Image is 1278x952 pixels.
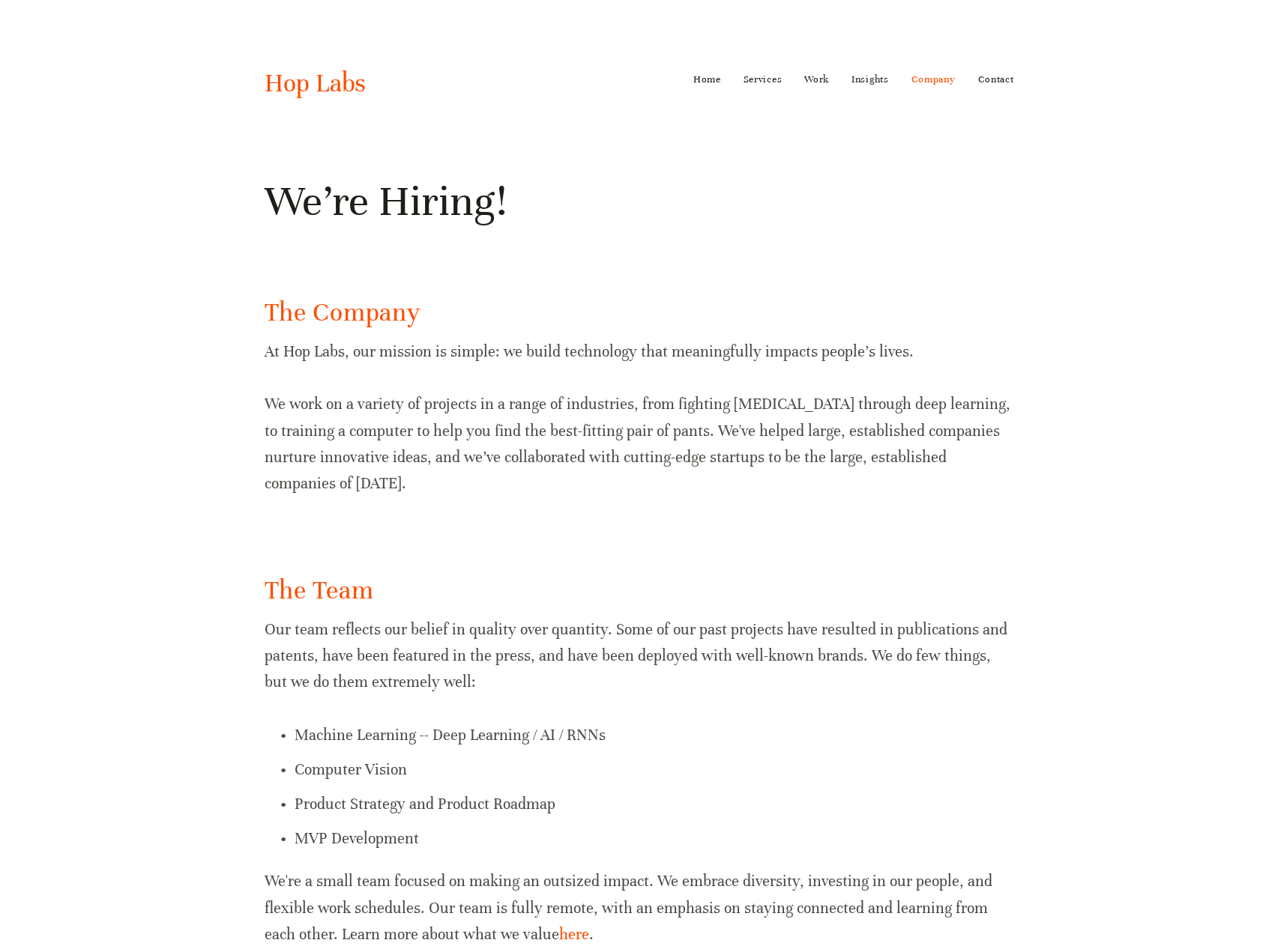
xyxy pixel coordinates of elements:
p: We work on a variety of projects in a range of industries, from fighting [MEDICAL_DATA] through d... [265,391,1014,497]
a: Work [804,67,829,91]
a: Contact [978,67,1014,91]
p: At Hop Labs, our mission is simple: we build technology that meaningfully impacts people’s lives. [265,339,1014,365]
a: here [559,925,589,944]
a: Services [744,67,783,91]
p: Product Strategy and Product Roadmap [295,791,1014,817]
p: Computer Vision [295,757,1014,783]
a: Insights [852,67,889,91]
h1: We’re Hiring! [265,175,1014,228]
p: MVP Development [295,825,1014,852]
h2: The Team [265,573,1014,608]
h2: The Company [265,295,1014,330]
p: Machine Learning -- Deep Learning / AI / RNNs [295,722,1014,748]
a: Home [693,67,721,91]
p: We're a small team focused on making an outsized impact. We embrace diversity, investing in our p... [265,868,1014,948]
a: Hop Labs [265,67,366,99]
p: Our team reflects our belief in quality over quantity. Some of our past projects have resulted in... [265,616,1014,696]
a: Company [911,67,956,91]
